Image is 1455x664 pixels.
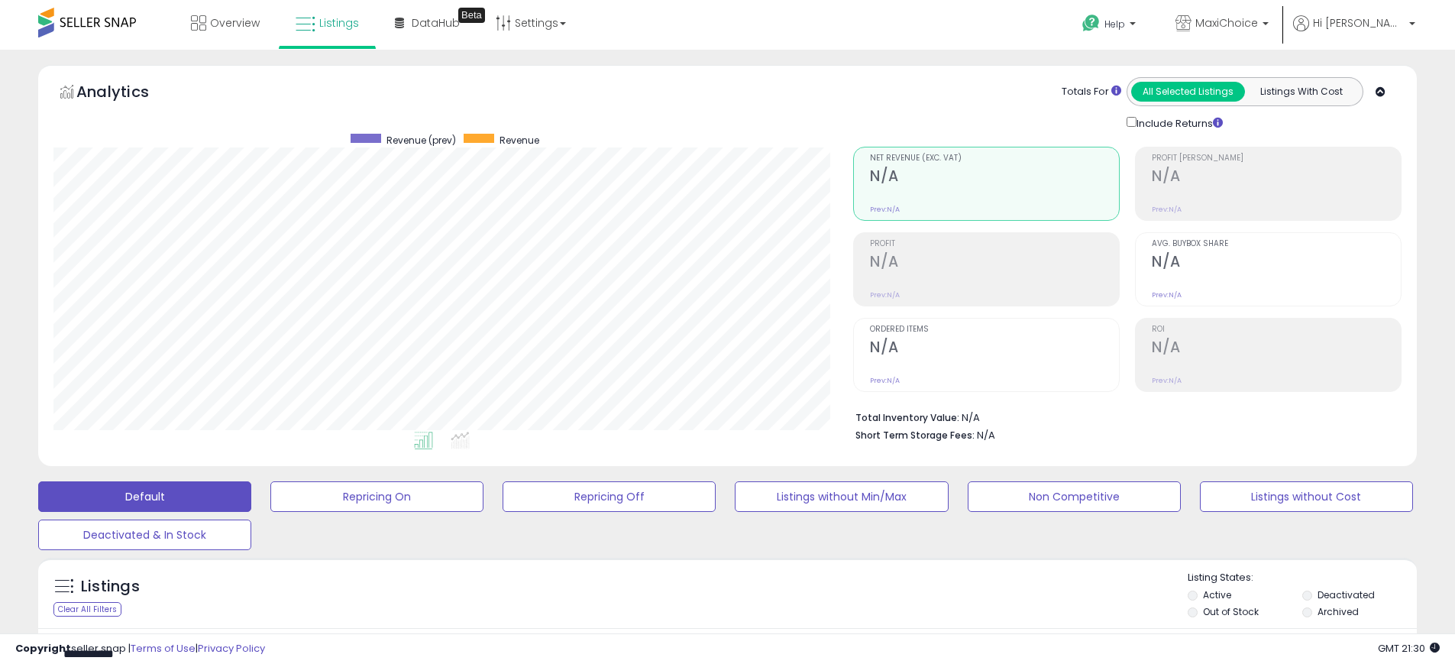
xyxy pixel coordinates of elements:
[1082,14,1101,33] i: Get Help
[1195,15,1258,31] span: MaxiChoice
[38,520,251,550] button: Deactivated & In Stock
[1152,253,1401,274] h2: N/A
[1200,481,1413,512] button: Listings without Cost
[15,641,71,656] strong: Copyright
[870,290,900,300] small: Prev: N/A
[1152,290,1182,300] small: Prev: N/A
[1104,18,1125,31] span: Help
[1152,205,1182,214] small: Prev: N/A
[855,429,975,442] b: Short Term Storage Fees:
[870,326,1119,334] span: Ordered Items
[1203,605,1259,618] label: Out of Stock
[870,338,1119,359] h2: N/A
[870,205,900,214] small: Prev: N/A
[81,576,140,598] h5: Listings
[1062,85,1121,99] div: Totals For
[270,481,483,512] button: Repricing On
[870,167,1119,188] h2: N/A
[1152,240,1401,248] span: Avg. Buybox Share
[855,407,1390,426] li: N/A
[1318,588,1375,601] label: Deactivated
[1131,82,1245,102] button: All Selected Listings
[1152,167,1401,188] h2: N/A
[1115,114,1241,131] div: Include Returns
[412,15,460,31] span: DataHub
[870,253,1119,274] h2: N/A
[977,428,995,442] span: N/A
[15,642,265,656] div: seller snap | |
[76,81,179,106] h5: Analytics
[386,134,456,147] span: Revenue (prev)
[1188,571,1417,585] p: Listing States:
[855,411,959,424] b: Total Inventory Value:
[1070,2,1151,50] a: Help
[1313,15,1405,31] span: Hi [PERSON_NAME]
[1318,605,1359,618] label: Archived
[1378,641,1440,656] span: 2025-09-15 21:30 GMT
[1293,15,1415,50] a: Hi [PERSON_NAME]
[1244,82,1358,102] button: Listings With Cost
[870,154,1119,163] span: Net Revenue (Exc. VAT)
[500,134,539,147] span: Revenue
[1152,338,1401,359] h2: N/A
[870,376,900,385] small: Prev: N/A
[968,481,1181,512] button: Non Competitive
[458,8,485,23] div: Tooltip anchor
[735,481,948,512] button: Listings without Min/Max
[1203,588,1231,601] label: Active
[503,481,716,512] button: Repricing Off
[1152,326,1401,334] span: ROI
[1152,154,1401,163] span: Profit [PERSON_NAME]
[53,602,121,617] div: Clear All Filters
[319,15,359,31] span: Listings
[38,481,251,512] button: Default
[210,15,260,31] span: Overview
[870,240,1119,248] span: Profit
[1152,376,1182,385] small: Prev: N/A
